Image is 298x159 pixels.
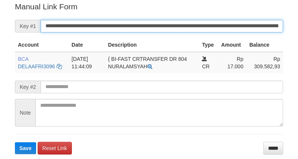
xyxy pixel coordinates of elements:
[15,38,69,52] th: Account
[15,1,283,12] p: Manual Link Form
[57,63,62,69] a: Copy DELAAFRI3096 to clipboard
[105,52,199,73] td: { BI-FAST CRTRANSFER DR 804 NURALAMSYAH
[42,145,67,151] span: Reset Link
[15,99,35,127] span: Note
[105,38,199,52] th: Description
[218,52,247,73] td: Rp 17.000
[18,63,55,69] a: DELAAFRI3096
[69,52,105,73] td: [DATE] 11:44:09
[202,63,209,69] span: CR
[69,38,105,52] th: Date
[199,38,218,52] th: Type
[38,142,72,155] a: Reset Link
[15,20,41,32] span: Key #1
[246,52,283,73] td: Rp 309.582,93
[218,38,247,52] th: Amount
[18,56,28,62] span: BCA
[246,38,283,52] th: Balance
[19,145,32,151] span: Save
[15,142,36,154] button: Save
[15,81,41,93] span: Key #2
